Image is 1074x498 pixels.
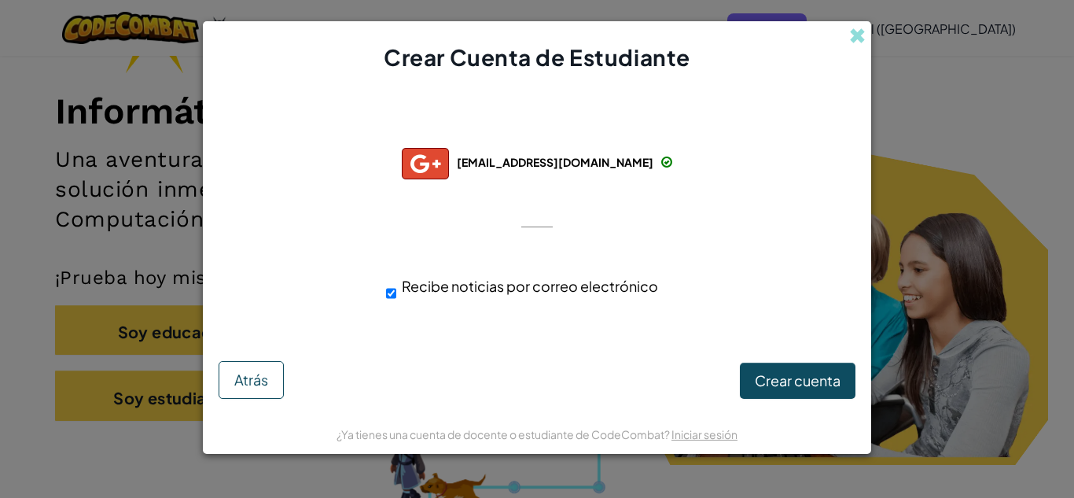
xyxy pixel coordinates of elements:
font: Crear cuenta [755,371,840,389]
img: gplus_small.png [402,148,449,179]
input: Recibe noticias por correo electrónico [386,278,396,309]
button: Crear cuenta [740,363,855,399]
font: Recibe noticias por correo electrónico [402,277,658,295]
font: Crear Cuenta de Estudiante [384,43,690,71]
font: [EMAIL_ADDRESS][DOMAIN_NAME] [457,155,653,169]
font: Atrás [234,371,268,389]
button: Atrás [219,361,284,399]
font: ¿Ya tienes una cuenta de docente o estudiante de CodeCombat? [337,427,670,441]
a: Iniciar sesión [671,427,737,441]
font: Conectado exitosamente con: [410,119,665,137]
